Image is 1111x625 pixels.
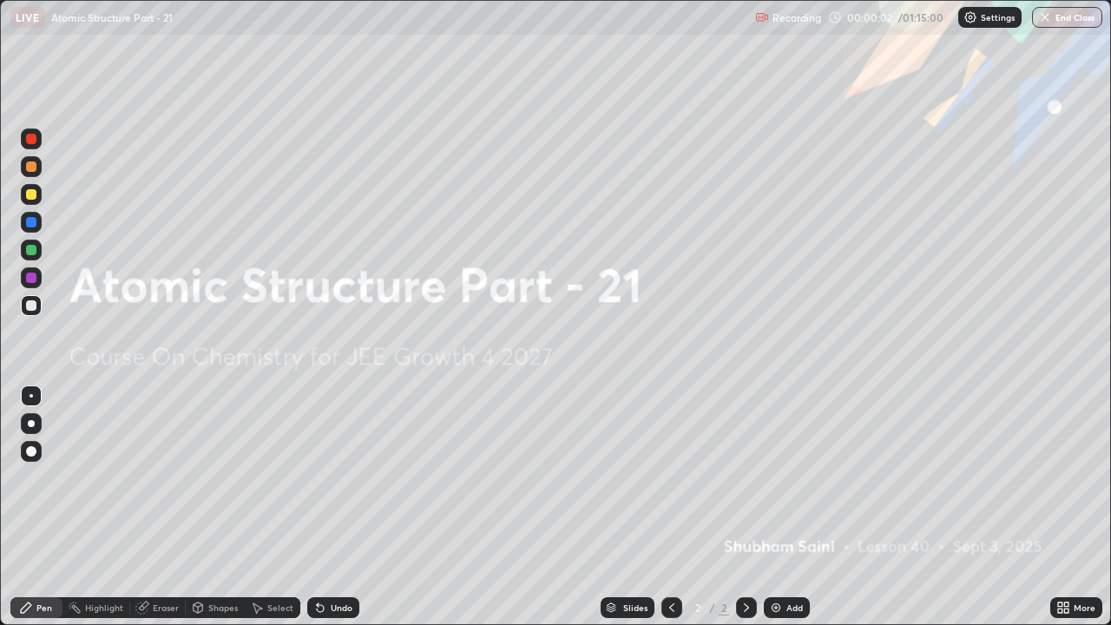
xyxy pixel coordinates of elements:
div: Highlight [85,603,123,612]
div: / [710,602,715,613]
img: add-slide-button [769,601,783,615]
img: end-class-cross [1038,10,1052,24]
button: End Class [1032,7,1102,28]
div: Slides [623,603,648,612]
div: 2 [719,600,729,615]
div: Pen [36,603,52,612]
p: Atomic Structure Part - 21 [51,10,173,24]
p: Settings [981,13,1015,22]
div: 2 [689,602,707,613]
img: class-settings-icons [963,10,977,24]
div: Add [786,603,803,612]
div: Eraser [153,603,179,612]
div: Undo [331,603,352,612]
img: recording.375f2c34.svg [755,10,769,24]
div: Shapes [208,603,238,612]
p: LIVE [16,10,39,24]
p: Recording [772,11,821,24]
div: More [1074,603,1095,612]
div: Select [267,603,293,612]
